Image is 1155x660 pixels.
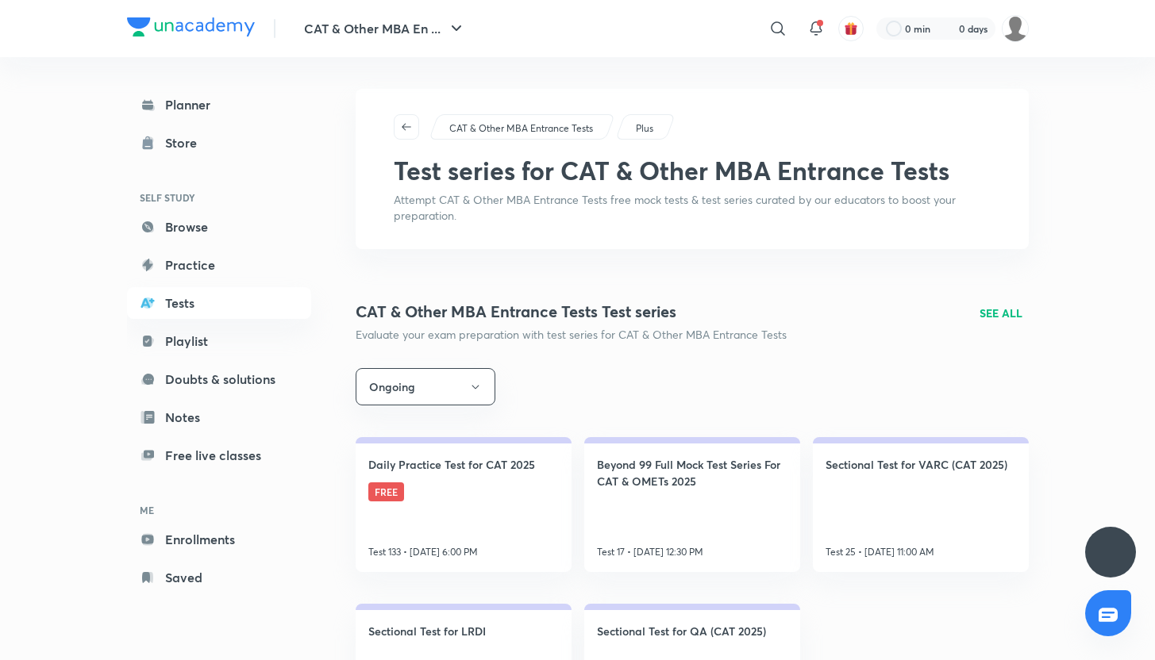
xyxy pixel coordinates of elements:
button: CAT & Other MBA En ... [295,13,475,44]
h6: ME [127,497,311,524]
h4: Sectional Test for LRDI [368,623,486,639]
a: Planner [127,89,311,121]
img: ttu [1101,543,1120,562]
button: avatar [838,16,864,41]
h4: Beyond 99 Full Mock Test Series For CAT & OMETs 2025 [597,456,787,489]
a: Free live classes [127,439,311,471]
a: Doubts & solutions [127,363,311,395]
span: FREE [368,482,404,501]
h1: Test series for CAT & Other MBA Entrance Tests [394,155,991,186]
p: CAT & Other MBA Entrance Tests [449,121,593,136]
h4: Daily Practice Test for CAT 2025 [368,456,535,473]
a: Tests [127,287,311,319]
img: streak [940,21,956,36]
a: Enrollments [127,524,311,555]
h6: SELF STUDY [127,184,311,211]
a: Saved [127,562,311,593]
a: CAT & Other MBA Entrance Tests [446,121,595,136]
a: Beyond 99 Full Mock Test Series For CAT & OMETs 2025Test 17 • [DATE] 12:30 PM [584,437,800,572]
p: Test 25 • [DATE] 11:00 AM [826,545,934,559]
div: Store [165,133,206,152]
img: adi biradar [1002,15,1029,42]
p: Evaluate your exam preparation with test series for CAT & Other MBA Entrance Tests [356,327,787,343]
h4: CAT & Other MBA Entrance Tests Test series [356,300,787,324]
a: Playlist [127,325,311,357]
img: Company Logo [127,17,255,36]
a: Company Logo [127,17,255,40]
button: Ongoing [356,368,495,405]
a: Plus [633,121,656,136]
a: Sectional Test for VARC (CAT 2025)Test 25 • [DATE] 11:00 AM [813,437,1029,572]
a: SEE ALL [980,305,1022,321]
p: Test 17 • [DATE] 12:30 PM [597,545,703,559]
a: Notes [127,401,311,433]
h4: Sectional Test for VARC (CAT 2025) [826,456,1007,473]
img: avatar [844,21,858,36]
p: Plus [636,121,653,136]
a: Browse [127,211,311,243]
h4: Sectional Test for QA (CAT 2025) [597,623,766,639]
a: Daily Practice Test for CAT 2025FREETest 133 • [DATE] 6:00 PM [356,437,572,572]
p: Test 133 • [DATE] 6:00 PM [368,545,478,559]
p: Attempt CAT & Other MBA Entrance Tests free mock tests & test series curated by our educators to ... [394,192,991,224]
a: Store [127,127,311,159]
a: Practice [127,249,311,281]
